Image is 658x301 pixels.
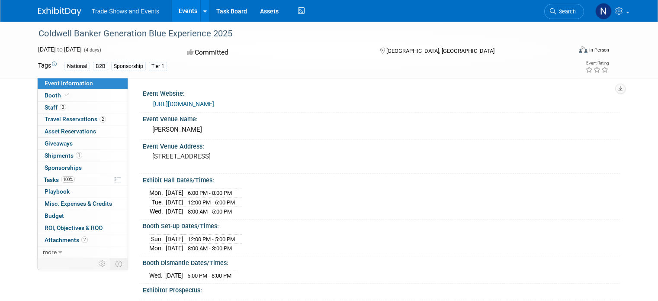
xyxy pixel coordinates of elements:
[166,188,183,198] td: [DATE]
[38,198,128,210] a: Misc. Expenses & Credits
[111,62,146,71] div: Sponsorship
[589,47,609,53] div: In-Person
[38,126,128,137] a: Asset Reservations
[166,197,183,207] td: [DATE]
[149,234,166,244] td: Sun.
[166,207,183,216] td: [DATE]
[38,234,128,246] a: Attachments2
[45,104,66,111] span: Staff
[188,199,235,206] span: 12:00 PM - 6:00 PM
[45,212,64,219] span: Budget
[166,234,183,244] td: [DATE]
[38,174,128,186] a: Tasks100%
[38,78,128,89] a: Event Information
[143,140,620,151] div: Event Venue Address:
[76,152,82,159] span: 1
[38,102,128,113] a: Staff3
[149,123,613,136] div: [PERSON_NAME]
[143,174,620,184] div: Exhibit Hall Dates/Times:
[38,7,81,16] img: ExhibitDay
[93,62,108,71] div: B2B
[38,46,82,53] span: [DATE] [DATE]
[149,271,165,280] td: Wed.
[45,188,70,195] span: Playbook
[95,258,110,269] td: Personalize Event Tab Strip
[35,26,561,42] div: Coldwell Banker Generation Blue Experience 2025
[38,186,128,197] a: Playbook
[45,152,82,159] span: Shipments
[38,150,128,162] a: Shipments1
[525,45,609,58] div: Event Format
[110,258,128,269] td: Toggle Event Tabs
[61,176,75,183] span: 100%
[38,61,57,71] td: Tags
[149,197,166,207] td: Tue.
[143,113,620,123] div: Event Venue Name:
[188,236,235,243] span: 12:00 PM - 5:00 PM
[184,45,366,60] div: Committed
[166,244,183,253] td: [DATE]
[45,116,106,123] span: Travel Reservations
[149,62,167,71] div: Tier 1
[149,244,166,253] td: Mon.
[386,48,494,54] span: [GEOGRAPHIC_DATA], [GEOGRAPHIC_DATA]
[56,46,64,53] span: to
[38,90,128,101] a: Booth
[149,188,166,198] td: Mon.
[556,8,576,15] span: Search
[143,87,620,98] div: Event Website:
[100,116,106,123] span: 2
[38,113,128,125] a: Travel Reservations2
[45,236,88,243] span: Attachments
[188,245,232,252] span: 8:00 AM - 3:00 PM
[38,210,128,222] a: Budget
[43,249,57,256] span: more
[65,93,69,97] i: Booth reservation complete
[143,220,620,230] div: Booth Set-up Dates/Times:
[165,271,183,280] td: [DATE]
[38,222,128,234] a: ROI, Objectives & ROO
[188,208,232,215] span: 8:00 AM - 5:00 PM
[64,62,90,71] div: National
[38,138,128,149] a: Giveaways
[143,284,620,295] div: Exhibitor Prospectus:
[45,200,112,207] span: Misc. Expenses & Credits
[44,176,75,183] span: Tasks
[45,164,82,171] span: Sponsorships
[579,46,587,53] img: Format-Inperson.png
[544,4,584,19] a: Search
[585,61,609,65] div: Event Rating
[38,162,128,174] a: Sponsorships
[149,207,166,216] td: Wed.
[45,128,96,135] span: Asset Reservations
[45,140,73,147] span: Giveaways
[45,80,93,87] span: Event Information
[38,246,128,258] a: more
[60,104,66,110] span: 3
[153,100,214,107] a: [URL][DOMAIN_NAME]
[45,92,71,99] span: Booth
[595,3,612,19] img: Nate McCombs
[187,272,231,279] span: 5:00 PM - 8:00 PM
[92,8,159,15] span: Trade Shows and Events
[81,236,88,243] span: 2
[83,47,101,53] span: (4 days)
[188,190,232,196] span: 6:00 PM - 8:00 PM
[45,224,103,231] span: ROI, Objectives & ROO
[152,152,332,160] pre: [STREET_ADDRESS]
[143,256,620,267] div: Booth Dismantle Dates/Times:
